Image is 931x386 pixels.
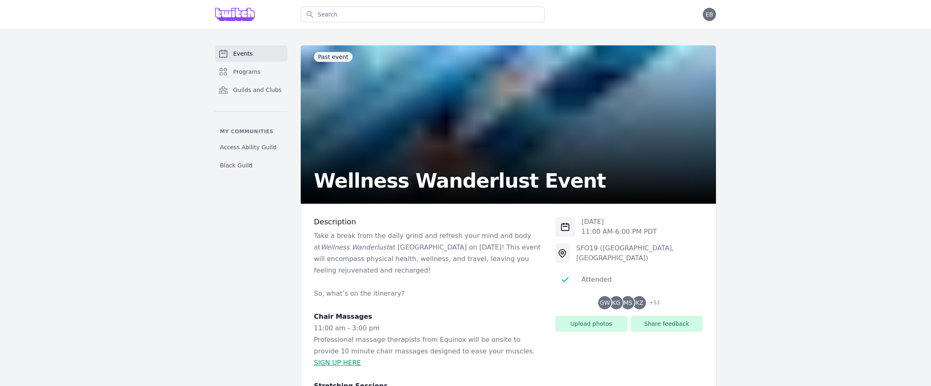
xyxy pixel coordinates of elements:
nav: Sidebar [215,45,288,173]
p: Take a break from the daily grind and refresh your mind and body at at [GEOGRAPHIC_DATA] on [DATE... [314,230,542,276]
p: 11:00 am - 3:00 pm [314,322,542,334]
span: + 53 [644,298,660,309]
span: Access Ability Guild [220,143,276,151]
button: Upload photos [555,316,627,332]
div: Attended [582,275,612,285]
a: Access Ability Guild [215,140,288,155]
div: SFO19 ([GEOGRAPHIC_DATA], [GEOGRAPHIC_DATA]) [576,243,703,263]
span: Guilds and Clubs [233,86,282,94]
span: Past event [314,52,353,62]
img: Grove [215,8,255,21]
span: EB [706,12,713,17]
a: Events [215,45,288,62]
a: Black Guild [215,158,288,173]
span: KG [612,300,620,306]
a: SIGN UP HERE [314,359,361,367]
span: GW [600,300,610,306]
a: Programs [215,64,288,80]
p: So, what’s on the itinerary? [314,288,542,299]
input: Search [301,7,545,22]
h2: Wellness Wanderlust Event [314,171,606,191]
span: Events [233,49,253,58]
span: Black Guild [220,161,253,169]
strong: Chair Massages [314,313,372,320]
p: [DATE] [582,217,657,227]
em: Wellness Wanderlust [320,243,389,251]
span: Programs [233,68,260,76]
button: Share feedback [631,316,703,332]
p: Professional massage therapists from Equinox will be onsite to provide 10 minute chair massages d... [314,334,542,357]
a: Guilds and Clubs [215,82,288,98]
h3: Description [314,217,542,227]
span: KZ [636,300,643,306]
span: MS [624,300,632,306]
button: EB [703,8,716,21]
p: 11:00 AM - 6:00 PM PDT [582,227,657,237]
p: My communities [215,128,288,135]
